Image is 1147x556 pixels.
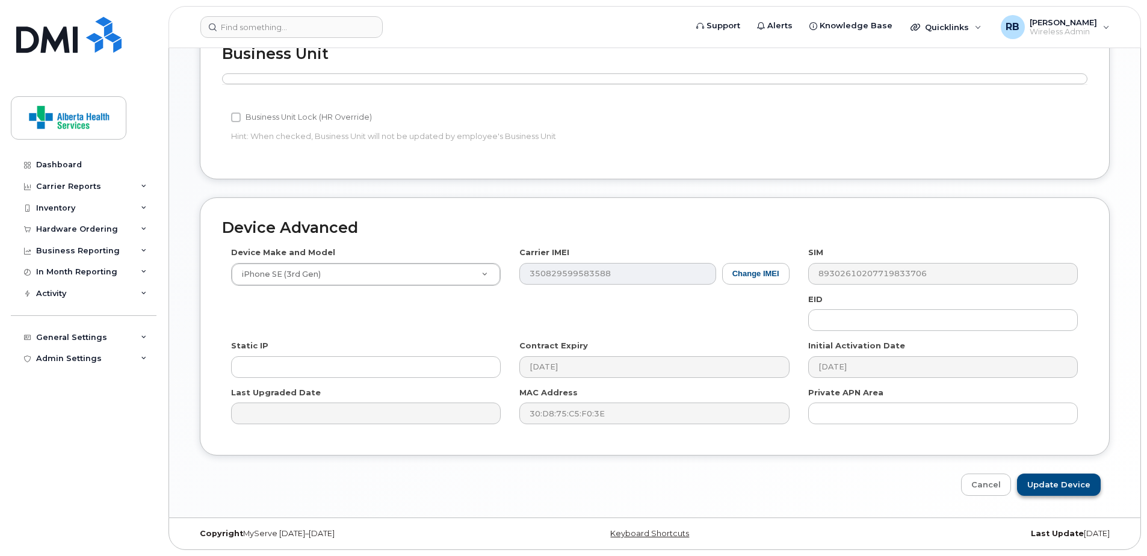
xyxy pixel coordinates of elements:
h2: Business Unit [222,46,1087,63]
a: Keyboard Shortcuts [610,529,689,538]
label: Device Make and Model [231,247,335,258]
label: Initial Activation Date [808,340,905,351]
label: Business Unit Lock (HR Override) [231,110,372,125]
label: Carrier IMEI [519,247,569,258]
label: Static IP [231,340,268,351]
span: Support [706,20,740,32]
label: MAC Address [519,387,578,398]
label: Last Upgraded Date [231,387,321,398]
h2: Device Advanced [222,220,1087,236]
span: Alerts [767,20,793,32]
label: Contract Expiry [519,340,588,351]
span: Wireless Admin [1030,27,1097,37]
span: Quicklinks [925,22,969,32]
div: MyServe [DATE]–[DATE] [191,529,500,539]
button: Change IMEI [722,263,790,285]
p: Hint: When checked, Business Unit will not be updated by employee's Business Unit [231,131,790,142]
label: EID [808,294,823,305]
input: Find something... [200,16,383,38]
a: Support [688,14,749,38]
span: [PERSON_NAME] [1030,17,1097,27]
a: Knowledge Base [801,14,901,38]
span: Knowledge Base [820,20,892,32]
div: Ryan Ballesteros [992,15,1118,39]
a: Cancel [961,474,1011,496]
div: Quicklinks [902,15,990,39]
strong: Copyright [200,529,243,538]
input: Business Unit Lock (HR Override) [231,113,241,122]
span: iPhone SE (3rd Gen) [235,269,321,280]
input: Update Device [1017,474,1101,496]
strong: Last Update [1031,529,1084,538]
label: SIM [808,247,823,258]
a: Alerts [749,14,801,38]
label: Private APN Area [808,387,883,398]
div: [DATE] [809,529,1119,539]
span: RB [1006,20,1019,34]
a: iPhone SE (3rd Gen) [232,264,500,285]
